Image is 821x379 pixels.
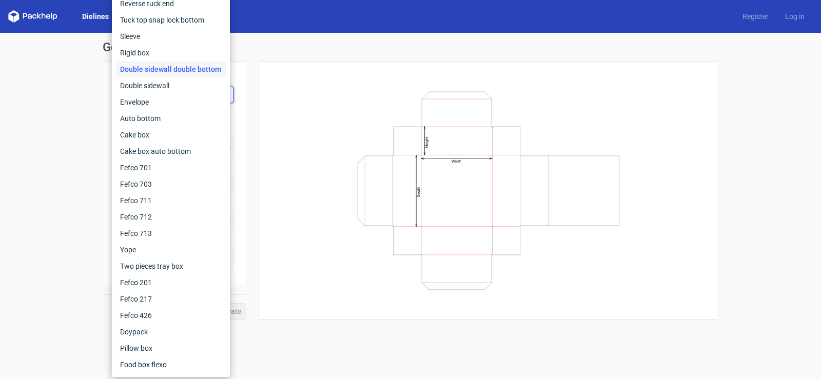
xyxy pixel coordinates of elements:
[116,242,226,258] div: Yope
[777,11,813,22] a: Log in
[116,159,226,176] div: Fefco 701
[116,176,226,192] div: Fefco 703
[116,192,226,209] div: Fefco 711
[103,41,718,53] h1: Generate new dieline
[116,94,226,110] div: Envelope
[116,61,226,77] div: Double sidewall double bottom
[116,110,226,127] div: Auto bottom
[116,340,226,356] div: Pillow box
[116,28,226,45] div: Sleeve
[116,258,226,274] div: Two pieces tray box
[74,11,117,22] a: Dielines
[116,12,226,28] div: Tuck top snap lock bottom
[116,77,226,94] div: Double sidewall
[116,274,226,291] div: Fefco 201
[424,136,429,147] text: Height
[116,143,226,159] div: Cake box auto bottom
[116,307,226,324] div: Fefco 426
[116,45,226,61] div: Rigid box
[416,187,421,197] text: Depth
[116,209,226,225] div: Fefco 712
[116,324,226,340] div: Doypack
[734,11,777,22] a: Register
[116,225,226,242] div: Fefco 713
[116,356,226,373] div: Food box flexo
[452,159,461,164] text: Width
[116,127,226,143] div: Cake box
[116,291,226,307] div: Fefco 217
